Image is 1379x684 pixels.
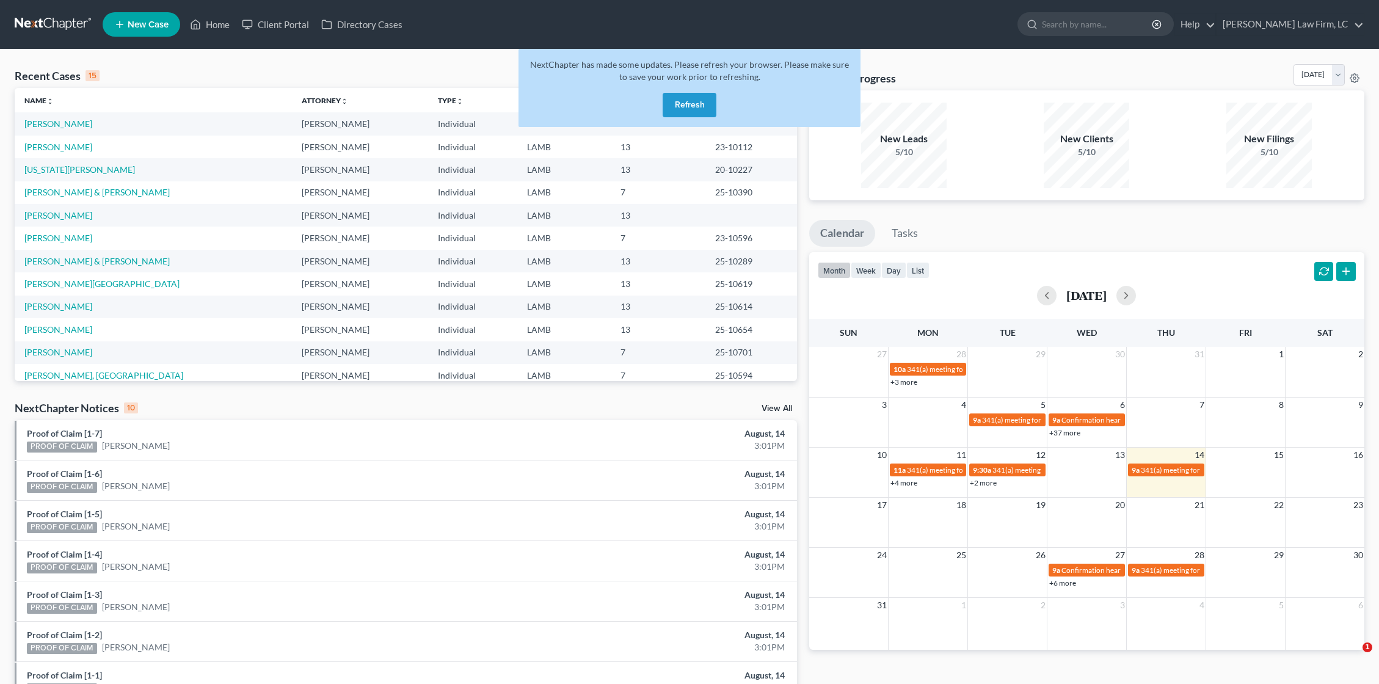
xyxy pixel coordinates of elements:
a: Proof of Claim [1-7] [27,428,102,438]
span: 2 [1039,598,1047,613]
span: 29 [1035,347,1047,362]
td: [PERSON_NAME] [292,112,428,135]
a: View All [762,404,792,413]
a: [PERSON_NAME] [24,301,92,311]
td: Individual [428,227,517,249]
span: 341(a) meeting for D'[PERSON_NAME] [907,465,1032,475]
td: 25-10614 [705,296,796,318]
td: [PERSON_NAME] [292,272,428,295]
div: Recent Cases [15,68,100,83]
td: 13 [611,136,706,158]
td: LAMB [517,364,611,387]
a: [PERSON_NAME] [24,118,92,129]
span: 7 [1198,398,1206,412]
span: 11 [955,448,967,462]
span: 1 [960,598,967,613]
span: Mon [917,327,939,338]
span: 1 [1278,347,1285,362]
td: [PERSON_NAME] [292,250,428,272]
td: 7 [611,227,706,249]
div: August, 14 [540,589,785,601]
span: 30 [1114,347,1126,362]
a: [PERSON_NAME] [102,601,170,613]
span: Fri [1239,327,1252,338]
span: 17 [876,498,888,512]
td: 20-10227 [705,158,796,181]
td: LAMB [517,296,611,318]
td: Individual [428,250,517,272]
td: LAMB [517,136,611,158]
span: NextChapter has made some updates. Please refresh your browser. Please make sure to save your wor... [530,59,849,82]
td: Individual [428,341,517,364]
td: 13 [611,250,706,272]
span: Sun [840,327,857,338]
div: 5/10 [861,146,947,158]
a: +3 more [890,377,917,387]
span: Sat [1317,327,1333,338]
div: 5/10 [1226,146,1312,158]
td: LAMB [517,341,611,364]
td: [PERSON_NAME] [292,364,428,387]
span: 23 [1352,498,1364,512]
a: +6 more [1049,578,1076,588]
button: Refresh [663,93,716,117]
span: 9a [1052,415,1060,424]
span: 20 [1114,498,1126,512]
span: 31 [876,598,888,613]
span: 4 [960,398,967,412]
div: New Clients [1044,132,1129,146]
span: 9 [1357,398,1364,412]
span: 9a [1132,566,1140,575]
span: 29 [1273,548,1285,562]
div: 3:01PM [540,480,785,492]
a: Proof of Claim [1-1] [27,670,102,680]
i: unfold_more [341,98,348,105]
span: Wed [1077,327,1097,338]
a: [PERSON_NAME] & [PERSON_NAME] [24,187,170,197]
span: 28 [955,347,967,362]
div: 5/10 [1044,146,1129,158]
td: 25-10390 [705,181,796,204]
a: [PERSON_NAME] [102,561,170,573]
div: NextChapter Notices [15,401,138,415]
span: 4 [1198,598,1206,613]
span: 12 [1035,448,1047,462]
span: 5 [1278,598,1285,613]
span: 15 [1273,448,1285,462]
td: [PERSON_NAME] [292,158,428,181]
span: 30 [1352,548,1364,562]
span: Thu [1157,327,1175,338]
td: LAMB [517,112,611,135]
td: LAMB [517,227,611,249]
span: 341(a) meeting for [PERSON_NAME] [992,465,1110,475]
div: August, 14 [540,669,785,682]
td: Individual [428,296,517,318]
div: August, 14 [540,468,785,480]
i: unfold_more [456,98,464,105]
td: [PERSON_NAME] [292,296,428,318]
button: list [906,262,930,278]
div: PROOF OF CLAIM [27,643,97,654]
a: [US_STATE][PERSON_NAME] [24,164,135,175]
div: PROOF OF CLAIM [27,603,97,614]
span: 1 [1363,642,1372,652]
td: Individual [428,181,517,204]
span: 3 [881,398,888,412]
button: week [851,262,881,278]
button: day [881,262,906,278]
td: LAMB [517,318,611,341]
a: [PERSON_NAME] [24,233,92,243]
a: [PERSON_NAME] [24,324,92,335]
span: Confirmation hearing for [PERSON_NAME] [1061,415,1200,424]
span: 6 [1357,598,1364,613]
span: 22 [1273,498,1285,512]
span: 18 [955,498,967,512]
td: LAMB [517,158,611,181]
a: Home [184,13,236,35]
span: 341(a) meeting for [PERSON_NAME] [982,415,1100,424]
span: 27 [876,347,888,362]
span: 16 [1352,448,1364,462]
a: [PERSON_NAME], [GEOGRAPHIC_DATA] [24,370,183,380]
td: LAMB [517,250,611,272]
div: 15 [86,70,100,81]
